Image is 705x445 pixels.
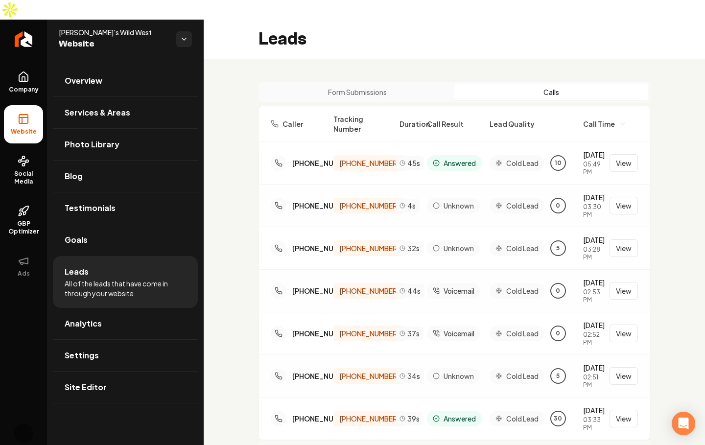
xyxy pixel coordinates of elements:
span: GBP Optimizer [4,220,43,235]
span: Social Media [4,170,43,186]
div: 05:49 PM [583,161,606,176]
button: View [610,197,638,214]
span: Unknown [444,243,474,253]
span: Goals [65,234,88,246]
span: Cold Lead [506,371,539,381]
span: Voicemail [444,328,474,338]
span: Overview [65,75,102,87]
span: Company [5,86,43,94]
span: Answered [444,158,476,168]
span: Testimonials [65,202,116,214]
span: [PHONE_NUMBER] [339,328,399,338]
a: Goals [53,224,198,256]
span: 0 [556,202,560,210]
span: 5 [556,244,560,252]
div: [DATE] [583,320,606,330]
button: View [610,282,638,300]
div: 03:28 PM [583,246,606,261]
img: Rebolt Logo [15,31,33,47]
button: Open user button [14,423,33,443]
span: 5 [556,372,560,380]
div: 03:30 PM [583,203,606,219]
button: View [610,367,638,385]
img: Sagar Soni [14,423,33,443]
button: View [610,410,638,427]
span: Site Editor [65,381,107,393]
span: Services & Areas [65,107,130,118]
span: 44s [407,286,421,296]
a: Services & Areas [53,97,198,128]
span: [PHONE_NUMBER] [339,158,399,168]
span: Call Time [583,119,615,129]
a: GBP Optimizer [4,197,43,243]
button: Calls [454,84,648,100]
a: Testimonials [53,192,198,224]
span: [PHONE_NUMBER] [339,371,399,381]
span: Ads [14,270,34,278]
div: Lead Quality [490,119,576,129]
a: Analytics [53,308,198,339]
a: Site Editor [53,372,198,403]
span: Website [7,128,41,136]
span: Settings [65,350,99,361]
div: [PHONE_NUMBER] [292,286,355,296]
div: Tracking Number [333,114,388,134]
span: 0 [556,329,560,337]
span: Cold Lead [506,201,539,211]
div: 02:52 PM [583,331,606,347]
span: 39s [407,414,420,423]
span: Analytics [65,318,102,329]
span: 4s [407,201,416,211]
div: [PHONE_NUMBER] [292,201,355,211]
span: 37s [407,328,420,338]
span: Website [59,37,168,51]
button: Form Submissions [260,84,454,100]
button: View [610,239,638,257]
div: 02:51 PM [583,374,606,389]
a: Overview [53,65,198,96]
div: Call Result [427,119,482,129]
span: Cold Lead [506,328,539,338]
div: [PHONE_NUMBER] [292,243,355,253]
span: All of the leads that have come in through your website. [65,279,186,298]
div: 03:33 PM [583,416,606,432]
div: [DATE] [583,278,606,287]
button: View [610,325,638,342]
span: [PHONE_NUMBER] [339,286,399,296]
span: 10 [555,159,562,167]
span: Cold Lead [506,286,539,296]
span: 45s [407,158,420,168]
div: [DATE] [583,150,606,160]
a: Blog [53,161,198,192]
a: Photo Library [53,129,198,160]
span: [PERSON_NAME]'s Wild West [59,27,168,37]
div: [DATE] [583,405,606,415]
span: Leads [65,266,89,278]
span: [PHONE_NUMBER] [339,414,399,423]
div: [PHONE_NUMBER] [292,158,355,168]
span: Photo Library [65,139,119,150]
button: Call Time [583,119,627,129]
a: Social Media [4,147,43,193]
span: Caller [282,119,303,129]
button: View [610,154,638,172]
span: 30 [554,415,562,422]
span: Voicemail [444,286,474,296]
div: [PHONE_NUMBER] [292,414,355,423]
div: [PHONE_NUMBER] [292,328,355,338]
div: [PHONE_NUMBER] [292,371,355,381]
a: Company [4,63,43,101]
div: [DATE] [583,363,606,373]
div: [DATE] [583,192,606,202]
span: Blog [65,170,83,182]
span: Unknown [444,371,474,381]
span: Answered [444,414,476,423]
span: Cold Lead [506,414,539,423]
span: [PHONE_NUMBER] [339,243,399,253]
div: 02:53 PM [583,288,606,304]
button: Ads [4,247,43,285]
span: Duration [399,119,430,129]
span: 32s [407,243,420,253]
span: Unknown [444,201,474,211]
span: [PHONE_NUMBER] [339,201,399,211]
